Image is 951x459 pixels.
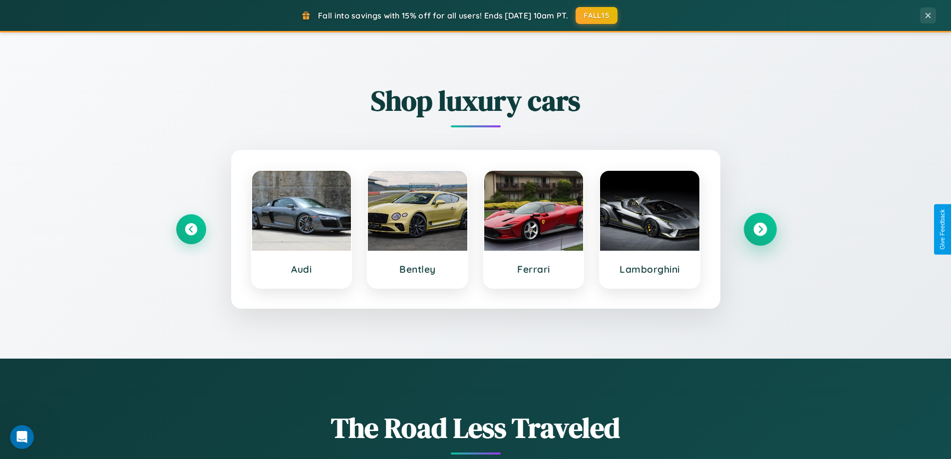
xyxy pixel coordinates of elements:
[262,263,341,275] h3: Audi
[378,263,457,275] h3: Bentley
[576,7,618,24] button: FALL15
[494,263,574,275] h3: Ferrari
[610,263,689,275] h3: Lamborghini
[318,10,568,20] span: Fall into savings with 15% off for all users! Ends [DATE] 10am PT.
[939,209,946,250] div: Give Feedback
[10,425,34,449] iframe: Intercom live chat
[176,409,775,447] h1: The Road Less Traveled
[176,81,775,120] h2: Shop luxury cars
